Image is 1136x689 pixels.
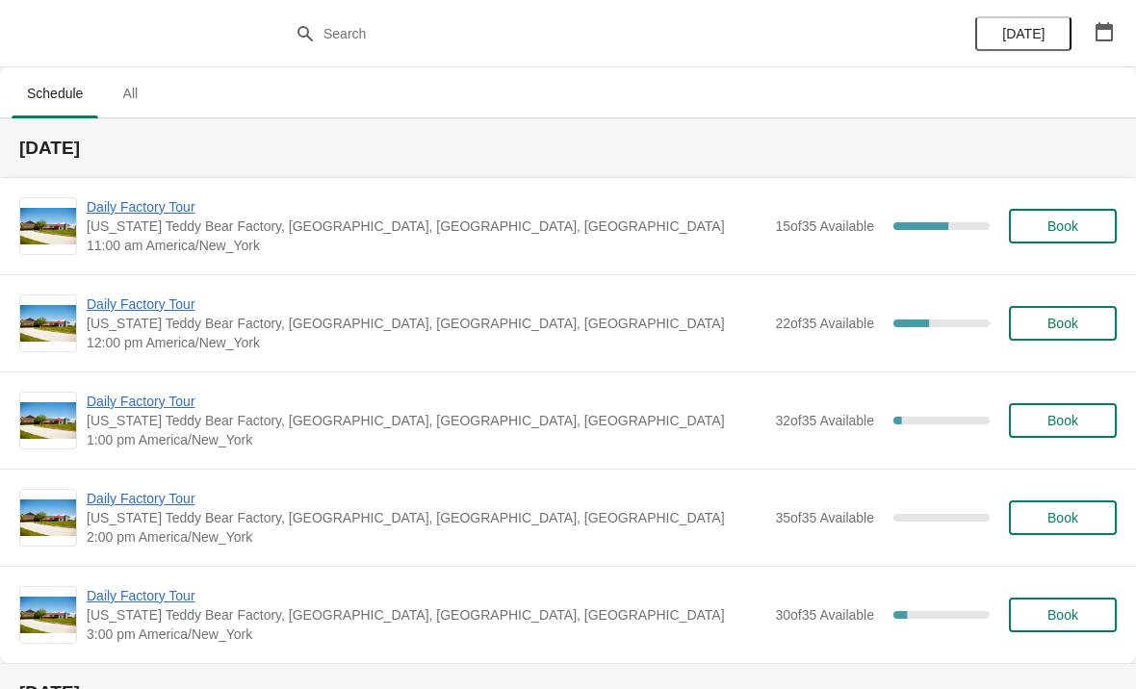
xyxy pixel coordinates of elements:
button: Book [1009,500,1117,535]
span: 22 of 35 Available [775,316,874,331]
img: Daily Factory Tour | Vermont Teddy Bear Factory, Shelburne Road, Shelburne, VT, USA | 2:00 pm Ame... [20,499,76,537]
span: Book [1047,316,1078,331]
span: Book [1047,607,1078,623]
span: 15 of 35 Available [775,218,874,234]
span: [DATE] [1002,26,1045,41]
span: Daily Factory Tour [87,197,765,217]
span: All [106,76,154,111]
span: [US_STATE] Teddy Bear Factory, [GEOGRAPHIC_DATA], [GEOGRAPHIC_DATA], [GEOGRAPHIC_DATA] [87,314,765,333]
span: 3:00 pm America/New_York [87,625,765,644]
span: 11:00 am America/New_York [87,236,765,255]
span: Book [1047,218,1078,234]
input: Search [323,16,852,51]
img: Daily Factory Tour | Vermont Teddy Bear Factory, Shelburne Road, Shelburne, VT, USA | 1:00 pm Ame... [20,402,76,440]
button: Book [1009,209,1117,243]
img: Daily Factory Tour | Vermont Teddy Bear Factory, Shelburne Road, Shelburne, VT, USA | 11:00 am Am... [20,208,76,245]
button: Book [1009,403,1117,438]
img: Daily Factory Tour | Vermont Teddy Bear Factory, Shelburne Road, Shelburne, VT, USA | 12:00 pm Am... [20,305,76,343]
span: Book [1047,510,1078,525]
span: 1:00 pm America/New_York [87,430,765,449]
button: [DATE] [975,16,1071,51]
img: Daily Factory Tour | Vermont Teddy Bear Factory, Shelburne Road, Shelburne, VT, USA | 3:00 pm Ame... [20,597,76,634]
span: Daily Factory Tour [87,586,765,605]
span: Book [1047,413,1078,428]
span: Daily Factory Tour [87,294,765,314]
span: [US_STATE] Teddy Bear Factory, [GEOGRAPHIC_DATA], [GEOGRAPHIC_DATA], [GEOGRAPHIC_DATA] [87,411,765,430]
button: Book [1009,306,1117,341]
span: Daily Factory Tour [87,489,765,508]
span: 32 of 35 Available [775,413,874,428]
span: Daily Factory Tour [87,392,765,411]
span: Schedule [12,76,98,111]
span: [US_STATE] Teddy Bear Factory, [GEOGRAPHIC_DATA], [GEOGRAPHIC_DATA], [GEOGRAPHIC_DATA] [87,605,765,625]
span: 30 of 35 Available [775,607,874,623]
span: 12:00 pm America/New_York [87,333,765,352]
span: 2:00 pm America/New_York [87,527,765,547]
span: [US_STATE] Teddy Bear Factory, [GEOGRAPHIC_DATA], [GEOGRAPHIC_DATA], [GEOGRAPHIC_DATA] [87,217,765,236]
button: Book [1009,598,1117,632]
h2: [DATE] [19,139,1117,158]
span: 35 of 35 Available [775,510,874,525]
span: [US_STATE] Teddy Bear Factory, [GEOGRAPHIC_DATA], [GEOGRAPHIC_DATA], [GEOGRAPHIC_DATA] [87,508,765,527]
